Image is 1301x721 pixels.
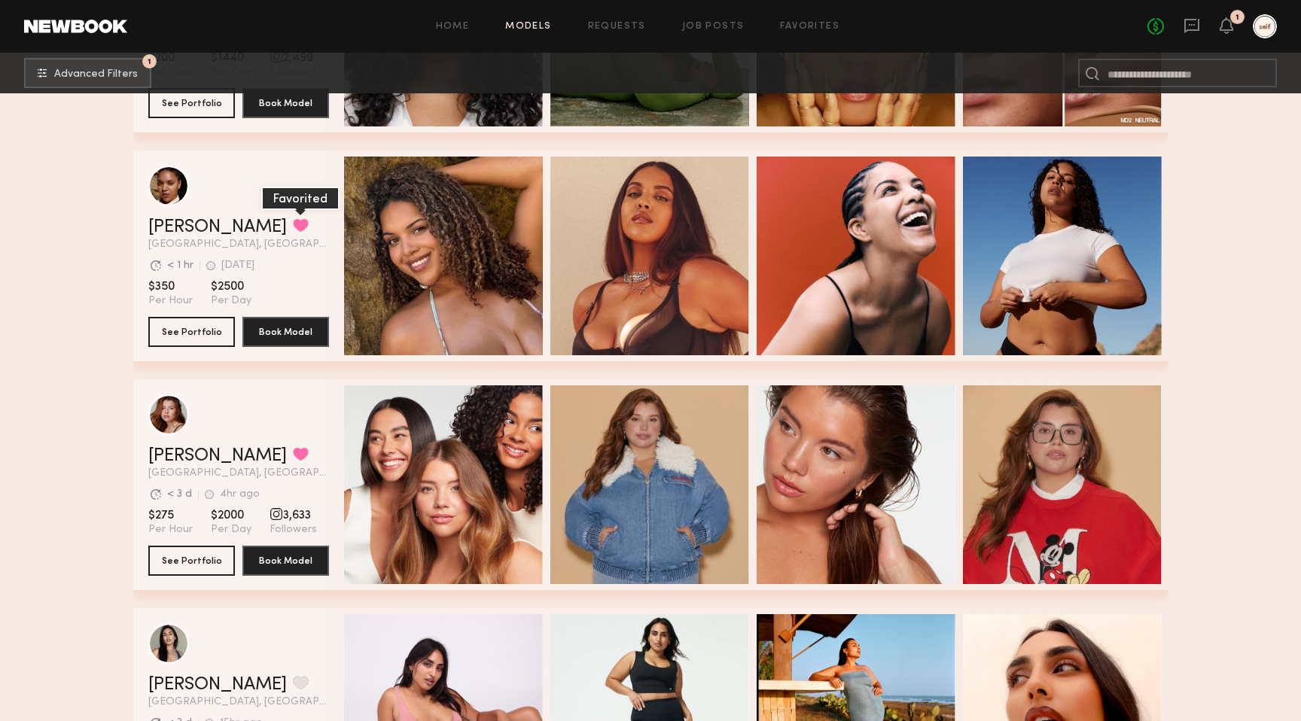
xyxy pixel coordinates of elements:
[24,58,151,88] button: 1Advanced Filters
[148,294,193,308] span: Per Hour
[211,523,251,537] span: Per Day
[242,317,329,347] button: Book Model
[221,260,254,271] div: [DATE]
[211,279,251,294] span: $2500
[148,58,151,65] span: 1
[242,546,329,576] button: Book Model
[167,260,193,271] div: < 1 hr
[270,523,317,537] span: Followers
[148,676,287,694] a: [PERSON_NAME]
[148,468,329,479] span: [GEOGRAPHIC_DATA], [GEOGRAPHIC_DATA]
[148,88,235,118] button: See Portfolio
[211,508,251,523] span: $2000
[588,22,646,32] a: Requests
[148,239,329,250] span: [GEOGRAPHIC_DATA], [GEOGRAPHIC_DATA]
[54,69,138,80] span: Advanced Filters
[682,22,745,32] a: Job Posts
[148,508,193,523] span: $275
[148,546,235,576] button: See Portfolio
[167,489,192,500] div: < 3 d
[505,22,551,32] a: Models
[242,88,329,118] button: Book Model
[148,447,287,465] a: [PERSON_NAME]
[780,22,839,32] a: Favorites
[148,279,193,294] span: $350
[148,317,235,347] button: See Portfolio
[270,508,317,523] span: 3,633
[1235,14,1239,22] div: 1
[148,697,329,707] span: [GEOGRAPHIC_DATA], [GEOGRAPHIC_DATA]
[148,218,287,236] a: [PERSON_NAME]
[436,22,470,32] a: Home
[211,294,251,308] span: Per Day
[220,489,260,500] div: 4hr ago
[148,523,193,537] span: Per Hour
